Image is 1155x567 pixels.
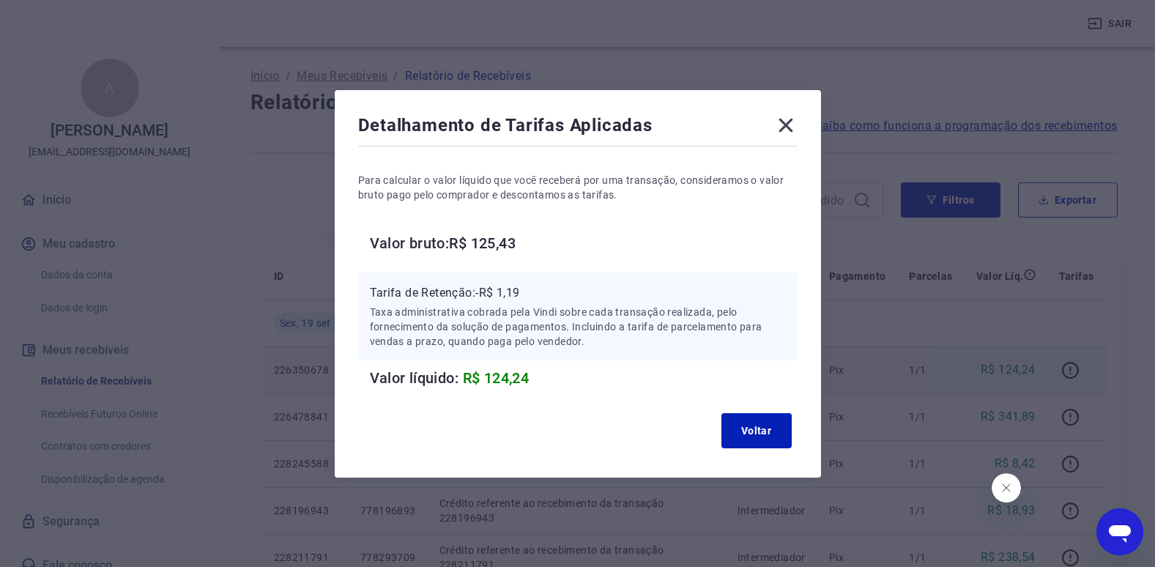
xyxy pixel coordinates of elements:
button: Voltar [721,413,792,448]
h6: Valor líquido: [370,366,798,390]
iframe: Botão para abrir a janela de mensagens [1096,508,1143,555]
span: R$ 124,24 [463,369,530,387]
span: Olá! Precisa de ajuda? [9,10,123,22]
div: Detalhamento de Tarifas Aplicadas [358,114,798,143]
p: Tarifa de Retenção: -R$ 1,19 [370,284,786,302]
h6: Valor bruto: R$ 125,43 [370,231,798,255]
p: Taxa administrativa cobrada pela Vindi sobre cada transação realizada, pelo fornecimento da soluç... [370,305,786,349]
iframe: Fechar mensagem [992,473,1021,503]
p: Para calcular o valor líquido que você receberá por uma transação, consideramos o valor bruto pag... [358,173,798,202]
